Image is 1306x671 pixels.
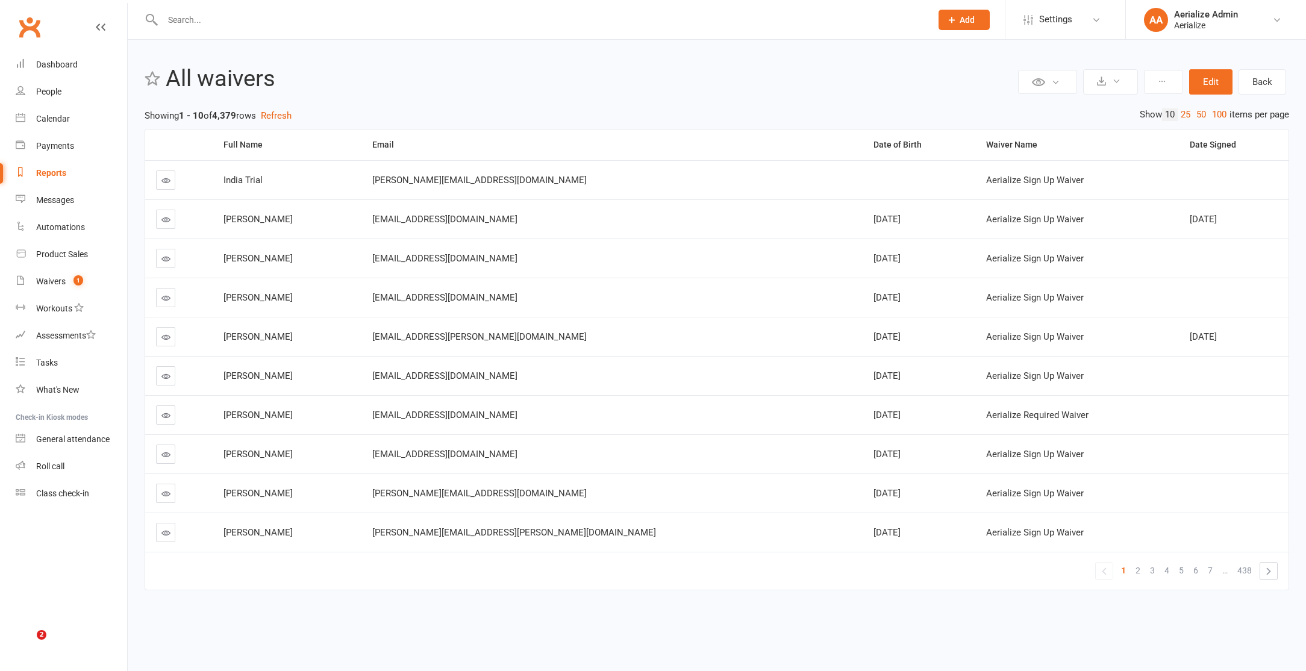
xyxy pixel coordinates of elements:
[986,175,1084,186] span: Aerialize Sign Up Waiver
[16,295,127,322] a: Workouts
[986,331,1084,342] span: Aerialize Sign Up Waiver
[873,488,901,499] span: [DATE]
[372,488,587,499] span: [PERSON_NAME][EMAIL_ADDRESS][DOMAIN_NAME]
[223,140,352,149] div: Full Name
[223,175,263,186] span: India Trial
[960,15,975,25] span: Add
[873,331,901,342] span: [DATE]
[223,253,293,264] span: [PERSON_NAME]
[223,331,293,342] span: [PERSON_NAME]
[223,370,293,381] span: [PERSON_NAME]
[1145,562,1160,579] a: 3
[1174,9,1238,20] div: Aerialize Admin
[372,527,656,538] span: [PERSON_NAME][EMAIL_ADDRESS][PERSON_NAME][DOMAIN_NAME]
[16,453,127,480] a: Roll call
[36,222,85,232] div: Automations
[372,175,587,186] span: [PERSON_NAME][EMAIL_ADDRESS][DOMAIN_NAME]
[36,461,64,471] div: Roll call
[212,110,236,121] strong: 4,379
[1193,108,1209,121] a: 50
[223,410,293,420] span: [PERSON_NAME]
[1140,108,1289,121] div: Show items per page
[986,410,1089,420] span: Aerialize Required Waiver
[1131,562,1145,579] a: 2
[1039,6,1072,33] span: Settings
[1217,562,1233,579] a: …
[873,214,901,225] span: [DATE]
[223,488,293,499] span: [PERSON_NAME]
[1164,562,1169,579] span: 4
[223,449,293,460] span: [PERSON_NAME]
[36,385,80,395] div: What's New
[179,110,204,121] strong: 1 - 10
[36,168,66,178] div: Reports
[36,276,66,286] div: Waivers
[16,322,127,349] a: Assessments
[1190,214,1217,225] span: [DATE]
[1203,562,1217,579] a: 7
[16,51,127,78] a: Dashboard
[873,370,901,381] span: [DATE]
[16,349,127,376] a: Tasks
[1150,562,1155,579] span: 3
[986,292,1084,303] span: Aerialize Sign Up Waiver
[36,87,61,96] div: People
[986,449,1084,460] span: Aerialize Sign Up Waiver
[1190,331,1217,342] span: [DATE]
[16,78,127,105] a: People
[36,358,58,367] div: Tasks
[1174,20,1238,31] div: Aerialize
[1260,563,1277,579] a: »
[159,11,923,28] input: Search...
[372,140,853,149] div: Email
[1208,562,1213,579] span: 7
[372,253,517,264] span: [EMAIL_ADDRESS][DOMAIN_NAME]
[166,66,1015,92] h2: All waivers
[1239,69,1286,95] a: Back
[1162,108,1178,121] a: 10
[939,10,990,30] button: Add
[36,434,110,444] div: General attendance
[873,410,901,420] span: [DATE]
[16,426,127,453] a: General attendance kiosk mode
[16,187,127,214] a: Messages
[1178,108,1193,121] a: 25
[372,214,517,225] span: [EMAIL_ADDRESS][DOMAIN_NAME]
[986,140,1169,149] div: Waiver Name
[1189,562,1203,579] a: 6
[16,160,127,187] a: Reports
[372,370,517,381] span: [EMAIL_ADDRESS][DOMAIN_NAME]
[1121,562,1126,579] span: 1
[372,449,517,460] span: [EMAIL_ADDRESS][DOMAIN_NAME]
[223,214,293,225] span: [PERSON_NAME]
[37,630,46,640] span: 2
[145,108,1289,123] div: Showing of rows
[16,241,127,268] a: Product Sales
[36,114,70,123] div: Calendar
[14,12,45,42] a: Clubworx
[1144,8,1168,32] div: AA
[73,275,83,286] span: 1
[36,304,72,313] div: Workouts
[1237,562,1252,579] span: 438
[36,141,74,151] div: Payments
[1160,562,1174,579] a: 4
[1174,562,1189,579] a: 5
[986,370,1084,381] span: Aerialize Sign Up Waiver
[1233,562,1257,579] a: 438
[1189,69,1233,95] button: Edit
[223,527,293,538] span: [PERSON_NAME]
[1193,562,1198,579] span: 6
[986,527,1084,538] span: Aerialize Sign Up Waiver
[16,105,127,133] a: Calendar
[873,449,901,460] span: [DATE]
[1116,562,1131,579] a: 1
[16,214,127,241] a: Automations
[223,292,293,303] span: [PERSON_NAME]
[16,268,127,295] a: Waivers 1
[1096,563,1113,579] a: «
[12,630,41,659] iframe: Intercom live chat
[261,108,292,123] button: Refresh
[36,60,78,69] div: Dashboard
[36,249,88,259] div: Product Sales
